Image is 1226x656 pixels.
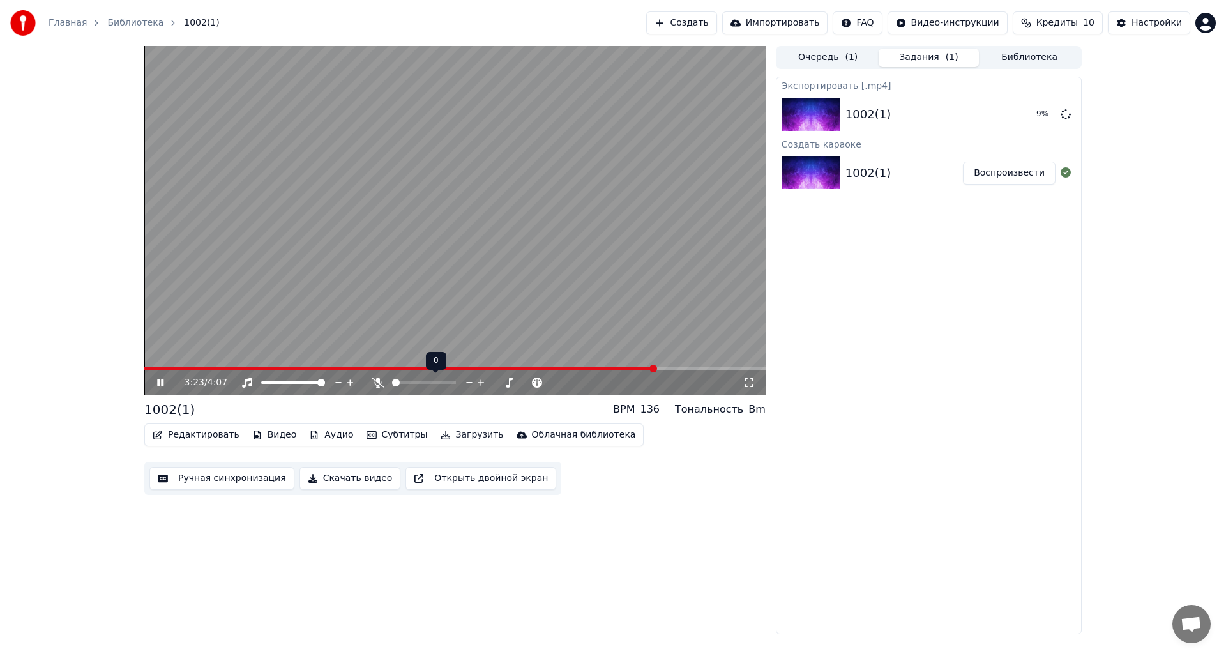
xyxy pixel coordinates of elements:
button: Ручная синхронизация [149,467,294,490]
button: Задания [879,49,980,67]
img: youka [10,10,36,36]
div: 9 % [1036,109,1056,119]
div: 1002(1) [144,400,195,418]
span: 3:23 [185,376,204,389]
button: Очередь [778,49,879,67]
div: Тональность [675,402,743,417]
div: Создать караоке [776,136,1081,151]
div: / [185,376,215,389]
button: Библиотека [979,49,1080,67]
a: Библиотека [107,17,163,29]
div: Экспортировать [.mp4] [776,77,1081,93]
span: 4:07 [208,376,227,389]
a: Открытый чат [1172,605,1211,643]
div: Bm [748,402,766,417]
span: 10 [1083,17,1094,29]
button: Настройки [1108,11,1190,34]
button: Открыть двойной экран [405,467,556,490]
button: Видео [247,426,302,444]
button: Воспроизвести [963,162,1056,185]
button: Импортировать [722,11,828,34]
button: Создать [646,11,716,34]
span: Кредиты [1036,17,1078,29]
div: 0 [426,352,446,370]
button: Загрузить [435,426,509,444]
button: Субтитры [361,426,433,444]
button: Видео-инструкции [888,11,1008,34]
span: ( 1 ) [946,51,958,64]
div: 1002(1) [845,105,891,123]
a: Главная [49,17,87,29]
span: ( 1 ) [845,51,858,64]
button: Кредиты10 [1013,11,1103,34]
button: Скачать видео [299,467,401,490]
span: 1002(1) [184,17,219,29]
button: FAQ [833,11,882,34]
div: 1002(1) [845,164,891,182]
div: Облачная библиотека [532,429,636,441]
nav: breadcrumb [49,17,220,29]
div: 136 [640,402,660,417]
div: Настройки [1131,17,1182,29]
div: BPM [613,402,635,417]
button: Редактировать [148,426,245,444]
button: Аудио [304,426,358,444]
